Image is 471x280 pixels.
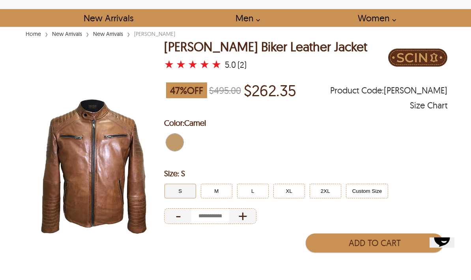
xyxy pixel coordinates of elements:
[410,101,447,109] div: Size Chart
[306,233,443,252] button: Add to Cart
[225,61,236,69] div: 5.0
[226,9,264,27] a: shop men's leather jackets
[91,30,125,37] a: New Arrivals
[164,60,174,68] label: 1 rating
[164,59,223,70] a: Zach Padded Biker Leather Jacket with a 5 Star Rating and 2 Product Review }
[237,184,269,198] button: Click to select L
[50,30,84,37] a: New Arrivals
[330,86,447,94] span: Product Code: ZACH
[237,61,247,69] div: (2)
[211,60,221,68] label: 5 rating
[176,60,186,68] label: 2 rating
[86,27,89,41] span: ›
[305,256,443,274] iframe: PayPal
[166,82,207,98] span: 47 % OFF
[24,79,164,255] img: zach-padded-biker-leather-jacket.webp
[388,40,447,77] a: Brand Logo PDP Image
[164,115,448,131] h2: Selected Color: by Camel
[200,60,209,68] label: 4 rating
[388,40,447,75] img: Brand Logo PDP Image
[132,30,177,38] div: [PERSON_NAME]
[273,184,305,198] button: Click to select XL
[346,184,389,198] button: Click to select Custom Size
[164,166,448,181] h2: Selected Filter by Size: S
[229,208,256,224] div: Increase Quantity of Item
[164,184,196,198] button: Click to select S
[164,40,367,54] h1: Zach Padded Biker Leather Jacket
[127,27,130,41] span: ›
[188,60,198,68] label: 3 rating
[349,9,400,27] a: Shop Women Leather Jackets
[164,208,191,224] div: Decrease Quantity of Item
[24,30,43,37] a: Home
[209,84,241,96] strike: $495.00
[75,9,142,27] a: Shop New Arrivals
[201,184,232,198] button: Click to select M
[426,237,464,274] iframe: chat widget
[184,118,206,128] span: Camel
[164,40,367,54] div: [PERSON_NAME] Biker Leather Jacket
[244,81,296,99] p: Price of $262.35
[310,184,341,198] button: Click to select 2XL
[45,27,48,41] span: ›
[164,132,185,153] div: Camel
